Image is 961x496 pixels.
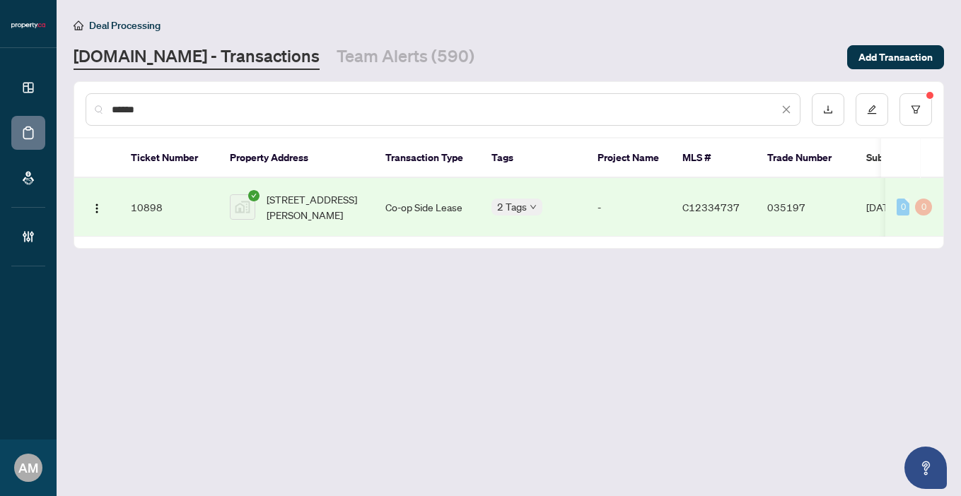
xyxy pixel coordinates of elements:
th: MLS # [671,138,756,178]
span: Deal Processing [89,19,161,32]
th: Project Name [586,138,671,178]
td: - [586,178,671,237]
span: AM [18,458,38,478]
td: Co-op Side Lease [374,178,480,237]
th: Trade Number [756,138,855,178]
span: down [530,203,537,211]
img: thumbnail-img [231,195,255,219]
td: 10898 [120,178,219,237]
div: 0 [915,199,932,215]
span: Submission Date [866,150,943,165]
span: 2 Tags [497,199,527,215]
span: download [823,105,833,114]
button: edit [856,93,888,126]
th: Transaction Type [374,138,480,178]
button: filter [899,93,932,126]
th: Property Address [219,138,374,178]
span: close [781,105,791,114]
span: home [74,20,83,30]
th: Tags [480,138,586,178]
img: Logo [91,203,103,214]
div: 0 [897,199,909,215]
span: C12334737 [682,201,740,213]
span: filter [911,105,921,114]
span: Add Transaction [858,46,933,69]
button: Add Transaction [847,45,944,69]
button: Logo [86,196,108,218]
th: Ticket Number [120,138,219,178]
td: 035197 [756,178,855,237]
span: check-circle [248,190,260,201]
button: download [812,93,844,126]
a: Team Alerts (590) [337,45,474,70]
button: Open asap [904,447,947,489]
span: edit [867,105,877,114]
img: logo [11,21,45,30]
a: [DOMAIN_NAME] - Transactions [74,45,320,70]
span: [STREET_ADDRESS][PERSON_NAME] [267,191,363,223]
